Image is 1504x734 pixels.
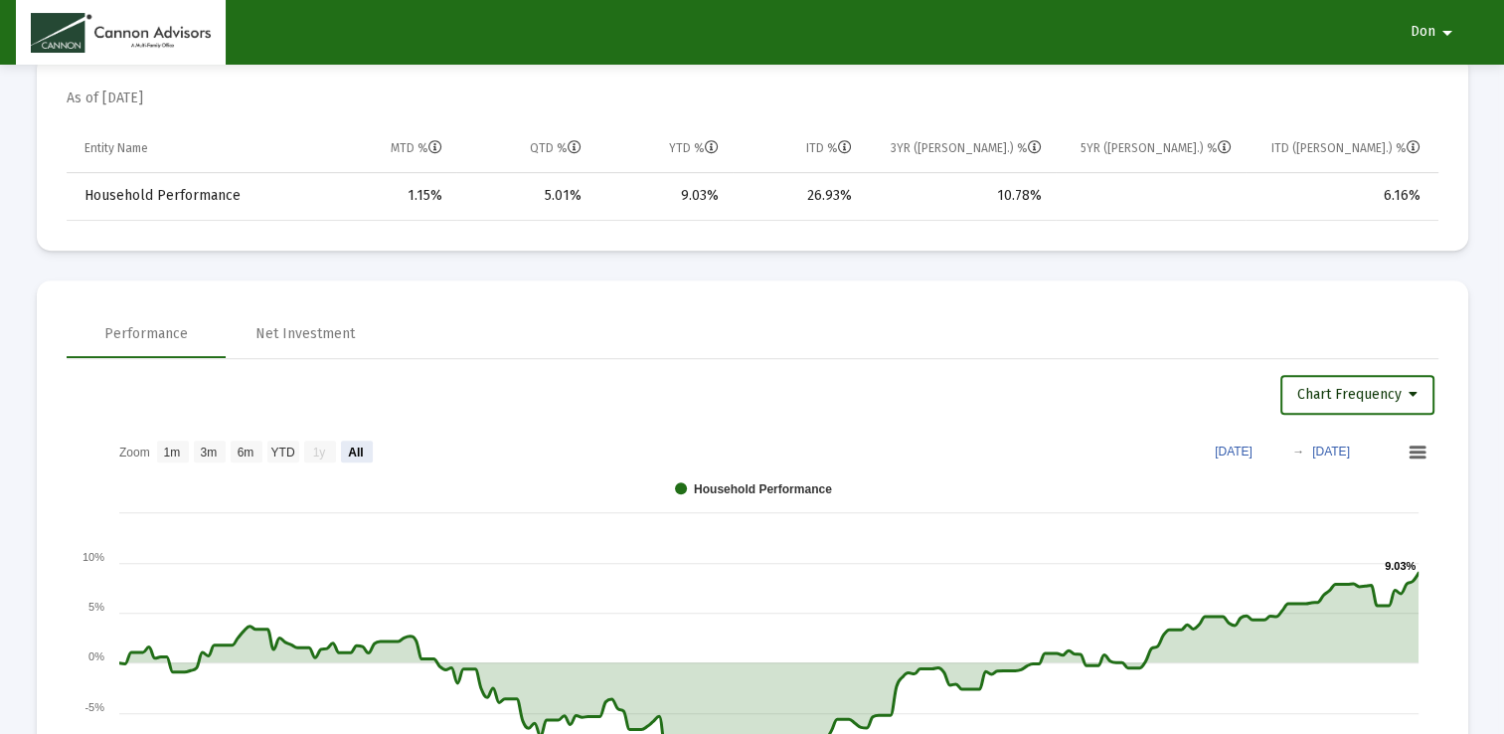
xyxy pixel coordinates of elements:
[747,186,851,206] div: 26.93%
[1259,186,1420,206] div: 6.16%
[805,140,851,156] div: ITD %
[1297,386,1418,403] span: Chart Frequency
[255,324,355,344] div: Net Investment
[456,124,595,172] td: Column QTD %
[694,482,832,496] text: Household Performance
[1385,560,1416,572] text: 9.03%
[1056,124,1246,172] td: Column 5YR (Ann.) %
[84,140,148,156] div: Entity Name
[595,124,733,172] td: Column YTD %
[1246,124,1438,172] td: Column ITD (Ann.) %
[891,140,1042,156] div: 3YR ([PERSON_NAME].) %
[119,446,150,459] text: Zoom
[391,140,442,156] div: MTD %
[329,186,442,206] div: 1.15%
[312,446,325,459] text: 1y
[470,186,582,206] div: 5.01%
[1411,24,1435,41] span: Don
[865,124,1055,172] td: Column 3YR (Ann.) %
[1271,140,1420,156] div: ITD ([PERSON_NAME].) %
[669,140,719,156] div: YTD %
[31,13,211,53] img: Dashboard
[348,446,363,459] text: All
[67,173,316,221] td: Household Performance
[67,124,316,172] td: Column Entity Name
[200,446,217,459] text: 3m
[530,140,582,156] div: QTD %
[1081,140,1232,156] div: 5YR ([PERSON_NAME].) %
[82,551,103,563] text: 10%
[733,124,865,172] td: Column ITD %
[315,124,456,172] td: Column MTD %
[1280,375,1434,415] button: Chart Frequency
[879,186,1041,206] div: 10.78%
[1435,13,1459,53] mat-icon: arrow_drop_down
[1215,445,1253,459] text: [DATE]
[237,446,253,459] text: 6m
[88,601,104,613] text: 5%
[67,89,143,108] mat-card-subtitle: As of [DATE]
[1312,445,1350,459] text: [DATE]
[104,324,188,344] div: Performance
[67,124,1438,221] div: Data grid
[270,446,294,459] text: YTD
[609,186,719,206] div: 9.03%
[163,446,180,459] text: 1m
[88,650,104,662] text: 0%
[1387,12,1483,52] button: Don
[84,701,104,713] text: -5%
[1292,445,1304,459] text: →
